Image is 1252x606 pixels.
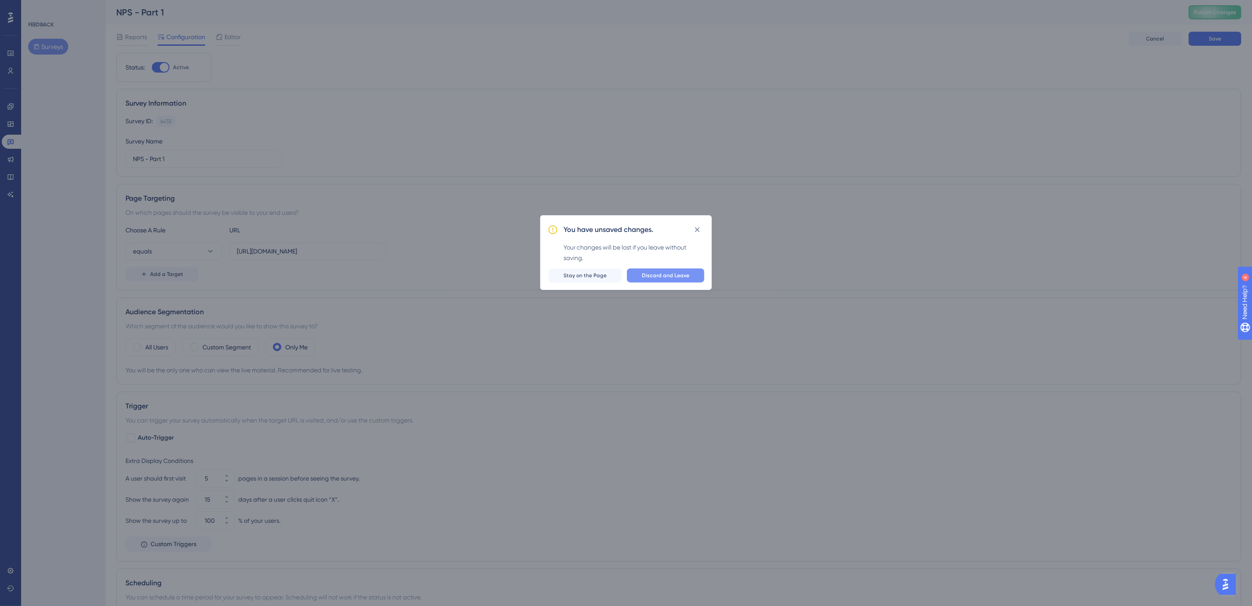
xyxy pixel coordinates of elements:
[563,242,704,263] div: Your changes will be lost if you leave without saving.
[1215,571,1241,598] iframe: UserGuiding AI Assistant Launcher
[563,224,653,235] h2: You have unsaved changes.
[563,272,607,279] span: Stay on the Page
[642,272,689,279] span: Discard and Leave
[21,2,55,13] span: Need Help?
[61,4,63,11] div: 4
